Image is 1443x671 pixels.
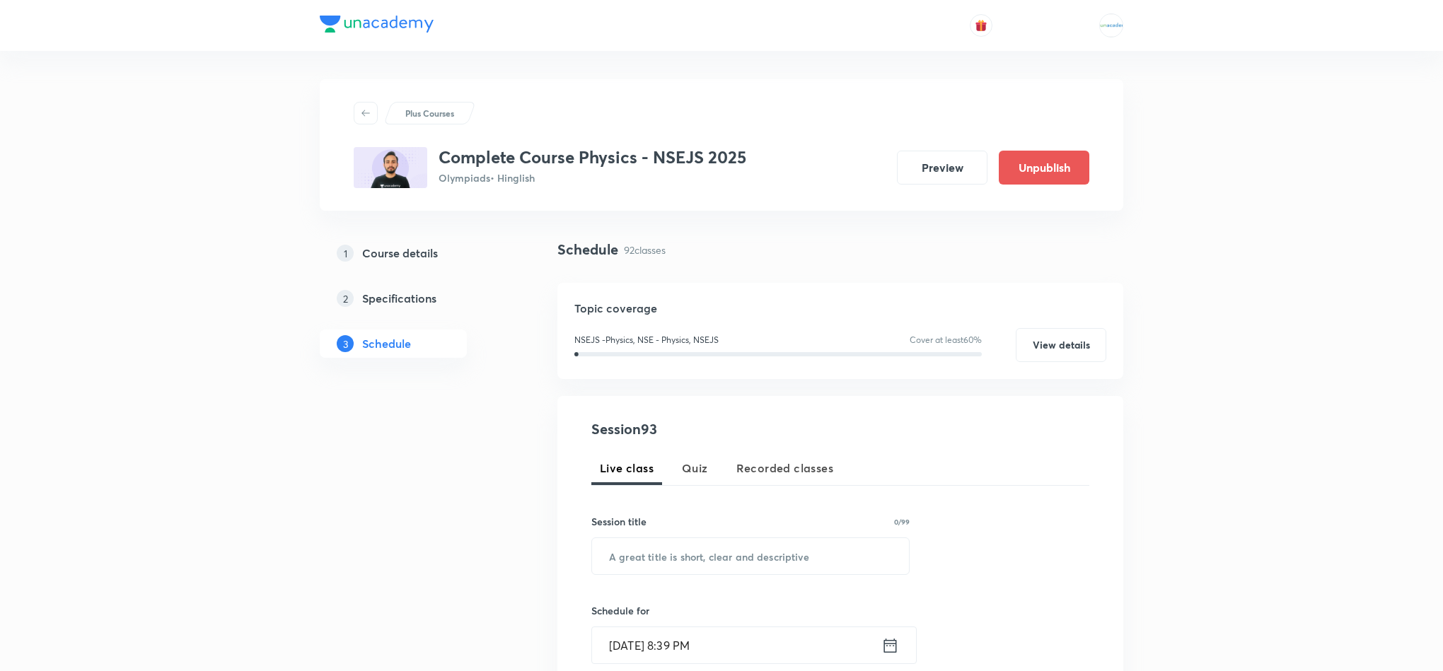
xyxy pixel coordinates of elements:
p: 1 [337,245,354,262]
button: View details [1016,328,1106,362]
p: 2 [337,290,354,307]
img: MOHAMMED SHOAIB [1099,13,1123,37]
span: Recorded classes [736,460,833,477]
h5: Specifications [362,290,436,307]
h5: Schedule [362,335,411,352]
h5: Course details [362,245,438,262]
p: Plus Courses [405,107,454,119]
h5: Topic coverage [574,300,1106,317]
img: 791B8889-BAA3-4F5D-8A57-FE0B68EA87B4_plus.png [354,147,427,188]
h4: Schedule [557,239,618,260]
p: Olympiads • Hinglish [439,170,746,185]
img: avatar [975,19,987,32]
img: Company Logo [320,16,434,33]
h4: Session 93 [591,419,850,440]
button: Unpublish [999,151,1089,185]
span: Live class [600,460,654,477]
h6: Session title [591,514,647,529]
button: Preview [897,151,987,185]
h6: Schedule for [591,603,910,618]
h3: Complete Course Physics - NSEJS 2025 [439,147,746,168]
p: 0/99 [894,518,910,525]
p: 92 classes [624,243,666,257]
p: 3 [337,335,354,352]
button: avatar [970,14,992,37]
a: 1Course details [320,239,512,267]
a: Company Logo [320,16,434,36]
p: NSEJS -Physics, NSE - Physics, NSEJS [574,334,719,346]
a: 2Specifications [320,284,512,313]
span: Quiz [682,460,708,477]
p: Cover at least 60 % [910,334,982,346]
input: A great title is short, clear and descriptive [592,538,909,574]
